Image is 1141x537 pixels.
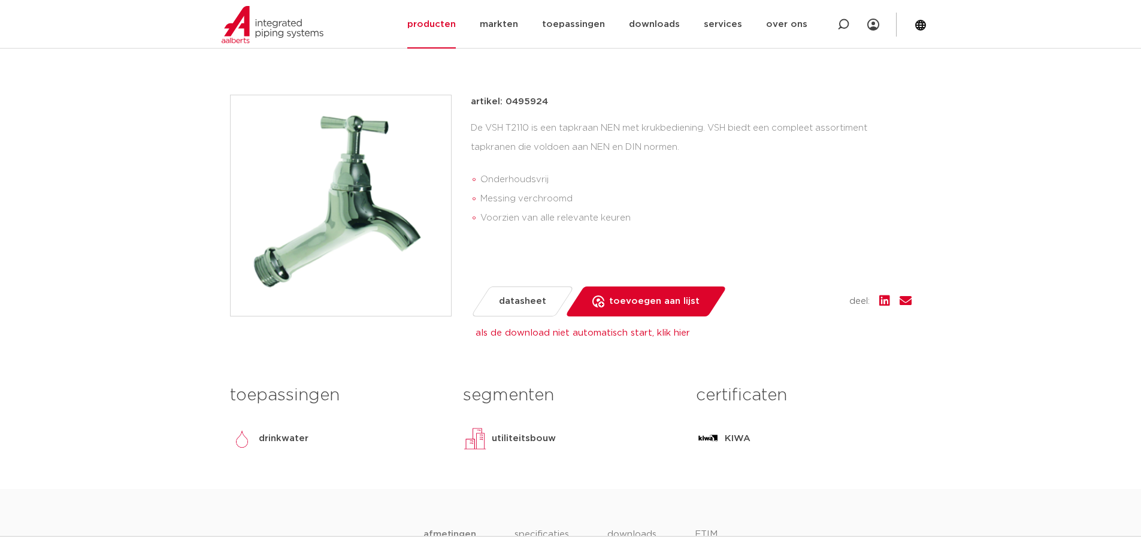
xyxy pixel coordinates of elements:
[696,427,720,451] img: KIWA
[492,432,556,446] p: utiliteitsbouw
[480,189,912,209] li: Messing verchroomd
[609,292,700,311] span: toevoegen aan lijst
[259,432,308,446] p: drinkwater
[849,294,870,309] span: deel:
[480,209,912,228] li: Voorzien van alle relevante keuren
[230,427,254,451] img: drinkwater
[476,328,690,337] a: als de download niet automatisch start, klik hier
[463,384,678,408] h3: segmenten
[463,427,487,451] img: utiliteitsbouw
[471,95,548,109] p: artikel: 0495924
[471,119,912,233] div: De VSH T2110 is een tapkraan NEN met krukbediening. VSH biedt een compleet assortiment tapkranen ...
[480,170,912,189] li: Onderhoudsvrij
[230,384,445,408] h3: toepassingen
[231,95,451,316] img: Product Image for VSH tapkraan NEN (krukbediening) G1/2" Cr
[470,286,574,316] a: datasheet
[725,432,750,446] p: KIWA
[499,292,546,311] span: datasheet
[696,384,911,408] h3: certificaten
